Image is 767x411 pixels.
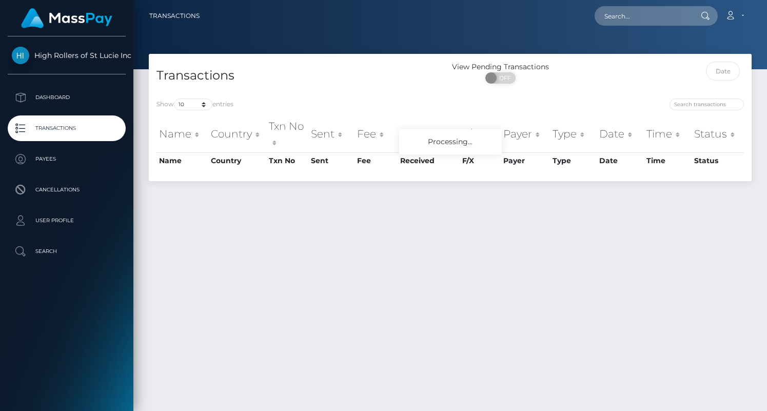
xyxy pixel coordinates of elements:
a: Cancellations [8,177,126,203]
p: Dashboard [12,90,122,105]
th: Type [550,116,597,152]
a: User Profile [8,208,126,233]
img: High Rollers of St Lucie Inc [12,47,29,64]
th: F/X [460,152,501,169]
a: Payees [8,146,126,172]
p: Search [12,244,122,259]
th: Sent [308,152,355,169]
label: Show entries [156,99,233,110]
input: Date filter [706,62,740,81]
th: Type [550,152,597,169]
th: Sent [308,116,355,152]
p: User Profile [12,213,122,228]
p: Payees [12,151,122,167]
p: Transactions [12,121,122,136]
a: Search [8,239,126,264]
th: Txn No [266,116,308,152]
a: Dashboard [8,85,126,110]
th: Name [156,116,208,152]
th: Name [156,152,208,169]
input: Search... [595,6,691,26]
a: Transactions [149,5,200,27]
th: Date [597,116,644,152]
div: Processing... [399,129,502,154]
th: Payer [501,116,550,152]
img: MassPay Logo [21,8,112,28]
th: Country [208,152,266,169]
th: Received [398,152,459,169]
th: Time [644,116,692,152]
a: Transactions [8,115,126,141]
th: F/X [460,116,501,152]
span: OFF [491,72,517,84]
th: Date [597,152,644,169]
div: View Pending Transactions [450,62,551,72]
th: Payer [501,152,550,169]
th: Country [208,116,266,152]
th: Fee [355,116,398,152]
th: Status [692,116,744,152]
p: Cancellations [12,182,122,198]
select: Showentries [174,99,212,110]
th: Fee [355,152,398,169]
th: Txn No [266,152,308,169]
th: Time [644,152,692,169]
span: High Rollers of St Lucie Inc [8,51,126,60]
th: Status [692,152,744,169]
h4: Transactions [156,67,443,85]
input: Search transactions [670,99,744,110]
th: Received [398,116,459,152]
